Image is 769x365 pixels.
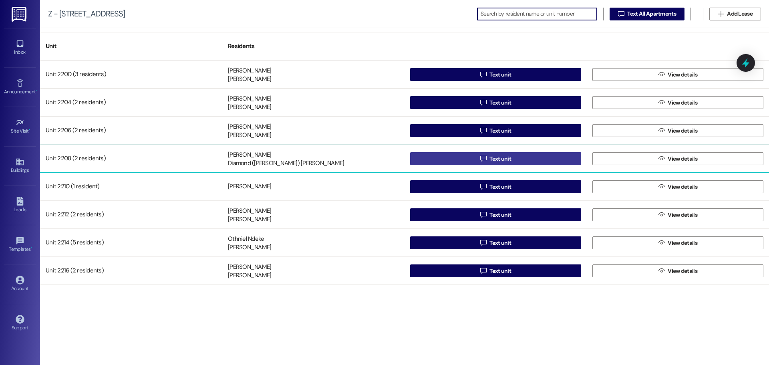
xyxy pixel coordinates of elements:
div: [PERSON_NAME] [228,183,271,191]
div: Diamond ([PERSON_NAME]) [PERSON_NAME] [228,159,344,168]
button: View details [592,264,763,277]
button: Text unit [410,152,581,165]
a: Site Visit • [4,116,36,137]
i:  [480,212,486,218]
div: Unit 2216 (2 residents) [40,263,222,279]
i:  [658,184,664,190]
i:  [658,212,664,218]
i:  [718,11,724,17]
a: Inbox [4,37,36,58]
div: [PERSON_NAME] [228,123,271,131]
span: Text unit [489,71,511,79]
div: Unit 2200 (3 residents) [40,67,222,83]
span: View details [668,211,697,219]
i:  [658,99,664,106]
i:  [480,240,486,246]
button: View details [592,96,763,109]
div: Unit 2212 (2 residents) [40,207,222,223]
img: ResiDesk Logo [12,7,28,22]
span: View details [668,127,697,135]
span: View details [668,239,697,247]
span: View details [668,99,697,107]
span: Text unit [489,211,511,219]
div: [PERSON_NAME] [228,244,271,252]
div: Unit 2208 (2 residents) [40,151,222,167]
button: View details [592,208,763,221]
div: [PERSON_NAME] [228,103,271,112]
span: • [36,88,37,93]
i:  [480,155,486,162]
i:  [480,99,486,106]
i:  [658,71,664,78]
span: • [31,245,32,251]
i:  [658,240,664,246]
button: View details [592,236,763,249]
button: Text unit [410,124,581,137]
i:  [658,127,664,134]
div: [PERSON_NAME] [228,272,271,280]
span: View details [668,267,697,275]
div: [PERSON_NAME] [228,67,271,75]
a: Leads [4,194,36,216]
button: Text unit [410,264,581,277]
a: Support [4,313,36,334]
span: View details [668,183,697,191]
span: Text unit [489,183,511,191]
input: Search by resident name or unit number [481,8,597,20]
span: Add Lease [727,10,753,18]
div: Unit [40,36,222,56]
i:  [480,127,486,134]
div: Unit 2214 (5 residents) [40,235,222,251]
div: [PERSON_NAME] [228,75,271,84]
div: Residents [222,36,405,56]
div: Z - [STREET_ADDRESS] [48,10,125,18]
i:  [480,268,486,274]
button: View details [592,68,763,81]
div: Unit 2204 (2 residents) [40,95,222,111]
button: View details [592,124,763,137]
div: [PERSON_NAME] [228,207,271,215]
div: [PERSON_NAME] [228,216,271,224]
a: Templates • [4,234,36,256]
button: Text unit [410,68,581,81]
i:  [658,268,664,274]
span: Text unit [489,155,511,163]
div: [PERSON_NAME] [228,131,271,140]
span: Text unit [489,239,511,247]
span: Text unit [489,267,511,275]
span: View details [668,155,697,163]
button: Text unit [410,236,581,249]
button: Text unit [410,208,581,221]
button: View details [592,180,763,193]
a: Buildings [4,155,36,177]
button: View details [592,152,763,165]
a: Account [4,273,36,295]
i:  [480,71,486,78]
button: Text unit [410,96,581,109]
i:  [658,155,664,162]
span: View details [668,71,697,79]
span: Text unit [489,127,511,135]
button: Text All Apartments [610,8,684,20]
div: [PERSON_NAME] [228,151,271,159]
div: Unit 2210 (1 resident) [40,179,222,195]
i:  [480,184,486,190]
button: Add Lease [709,8,761,20]
i:  [618,11,624,17]
div: Othniel Ndeke [228,235,264,243]
div: [PERSON_NAME] [228,95,271,103]
span: Text unit [489,99,511,107]
span: • [29,127,30,133]
span: Text All Apartments [627,10,676,18]
div: [PERSON_NAME] [228,263,271,271]
div: Unit 2206 (2 residents) [40,123,222,139]
button: Text unit [410,180,581,193]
